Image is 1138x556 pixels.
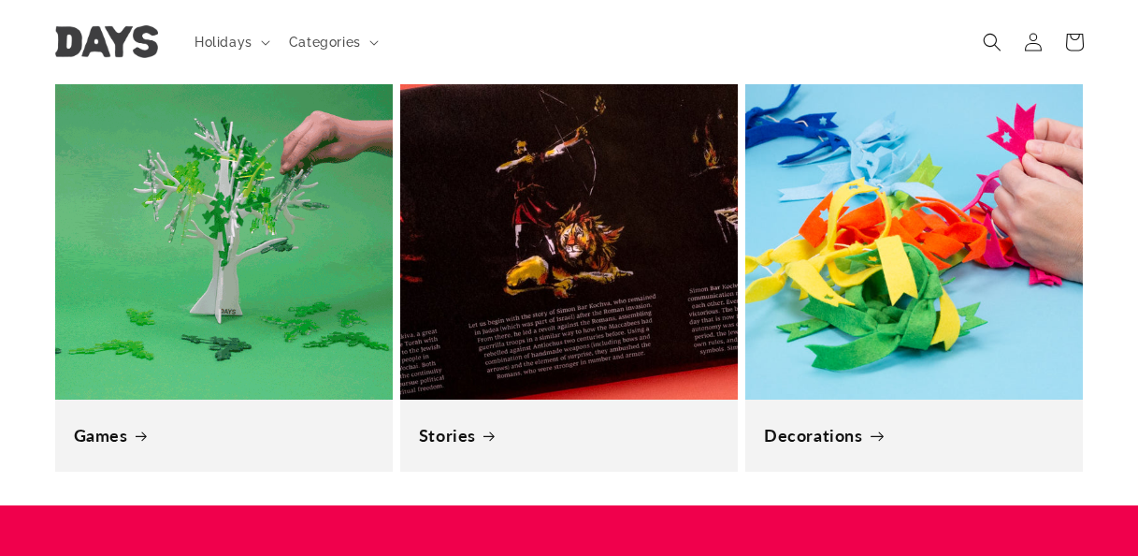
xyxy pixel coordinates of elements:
summary: Search [972,22,1013,63]
summary: Categories [278,22,386,62]
img: Days United [55,26,158,59]
a: Games [74,425,374,446]
span: Categories [289,34,361,51]
summary: Holidays [183,22,278,62]
a: Stories [419,425,719,446]
a: Decorations [764,425,1064,446]
span: Holidays [194,34,252,51]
